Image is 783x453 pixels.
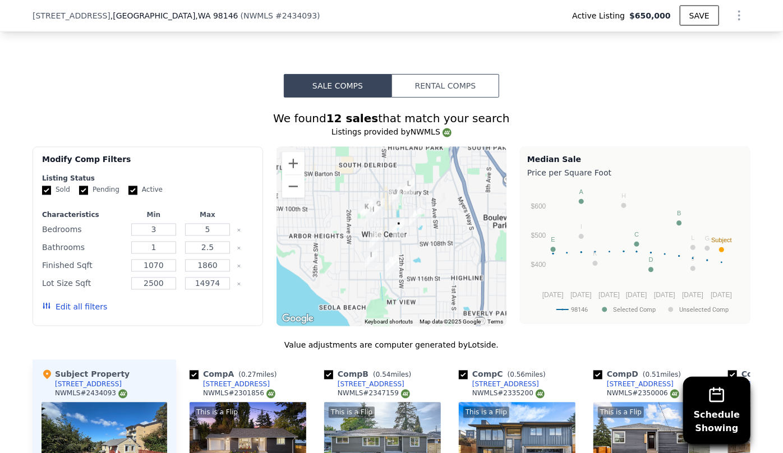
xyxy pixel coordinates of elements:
text: [DATE] [570,291,592,299]
text: Unselected Comp [679,306,729,313]
a: [STREET_ADDRESS] [190,380,270,389]
text: A [579,188,584,195]
div: [STREET_ADDRESS] [203,380,270,389]
div: 11304 19th Pl SW [361,245,382,273]
div: Listing Status [42,174,254,183]
text: E [551,237,555,243]
span: ( miles) [638,371,685,379]
span: Active Listing [572,10,629,21]
span: , WA 98146 [195,11,238,20]
button: Clear [237,264,241,269]
label: Sold [42,186,70,195]
div: Bedrooms [42,222,125,238]
div: 938 SW 97th St [398,174,420,202]
text: [DATE] [598,291,620,299]
div: Value adjustments are computer generated by Lotside . [33,340,750,351]
strong: 12 sales [326,112,379,126]
div: Comp D [593,369,685,380]
label: Pending [79,186,119,195]
div: Modify Comp Filters [42,154,254,174]
span: ( miles) [503,371,550,379]
span: Map data ©2025 Google [420,319,481,325]
div: This is a Flip [329,407,375,418]
div: 10750 18th Ave SW [365,226,386,254]
img: Google [279,312,316,326]
div: [STREET_ADDRESS] [472,380,539,389]
text: $600 [531,203,546,211]
div: Subject Property [42,369,130,380]
a: Terms (opens in new tab) [487,319,503,325]
a: [STREET_ADDRESS] [459,380,539,389]
span: [STREET_ADDRESS] [33,10,110,21]
img: NWMLS Logo [536,390,545,399]
text: [DATE] [542,291,564,299]
input: Pending [79,186,88,195]
div: Comp A [190,369,281,380]
span: # 2434093 [275,11,317,20]
button: Clear [237,228,241,233]
div: Comp B [324,369,416,380]
text: Subject [711,237,732,243]
input: Active [128,186,137,195]
text: C [634,231,639,238]
a: [STREET_ADDRESS] [593,380,674,389]
a: Open this area in Google Maps (opens a new window) [279,312,316,326]
text: [DATE] [626,291,647,299]
text: L [692,234,695,241]
a: [STREET_ADDRESS] [324,380,404,389]
label: Active [128,186,163,195]
button: SAVE [680,6,719,26]
text: Selected Comp [613,306,656,313]
div: 11405 14th Ave SW [381,250,402,278]
span: 0.56 [510,371,525,379]
text: $400 [531,261,546,269]
div: Price per Square Foot [527,165,743,181]
button: Zoom in [282,152,305,175]
span: 0.51 [646,371,661,379]
div: This is a Flip [463,407,509,418]
div: 10034 20th Ave SW [359,193,380,221]
button: Edit all filters [42,302,107,313]
button: ScheduleShowing [683,377,750,444]
input: Sold [42,186,51,195]
text: D [649,257,653,264]
div: 812 SW 104th St [404,204,426,232]
div: 10225 19th Ave SW [361,200,383,228]
div: Finished Sqft [42,258,125,274]
div: 11438 14th Ave SW [383,255,404,283]
span: , [GEOGRAPHIC_DATA] [110,10,238,21]
span: 0.54 [376,371,391,379]
button: Keyboard shortcuts [365,318,413,326]
div: 10603 12th Ave SW [388,214,409,242]
img: NWMLS Logo [401,390,410,399]
button: Sale Comps [284,74,392,98]
div: Min [129,211,178,220]
text: G [705,235,710,242]
text: 98146 [571,306,588,313]
div: NWMLS # 2347159 [338,389,410,399]
text: J [692,256,695,262]
button: Clear [237,282,241,286]
div: A chart. [527,181,743,321]
div: Lot Size Sqft [42,276,125,292]
img: NWMLS Logo [670,390,679,399]
span: ( miles) [234,371,281,379]
img: NWMLS Logo [118,390,127,399]
span: 0.27 [241,371,256,379]
div: Listings provided by NWMLS [33,127,750,138]
text: [DATE] [654,291,675,299]
div: 10204 21st Ave SW [356,197,377,225]
div: [STREET_ADDRESS] [338,380,404,389]
div: [STREET_ADDRESS] [607,380,674,389]
div: NWMLS # 2301856 [203,389,275,399]
img: NWMLS Logo [443,128,452,137]
div: [STREET_ADDRESS] [55,380,122,389]
div: Bathrooms [42,240,125,256]
button: Rental Comps [392,74,499,98]
div: We found that match your search [33,111,750,127]
div: 10036 21st Ave SW [356,192,377,220]
text: [DATE] [711,291,732,299]
text: B [677,210,681,217]
div: Max [183,211,232,220]
span: $650,000 [629,10,671,21]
